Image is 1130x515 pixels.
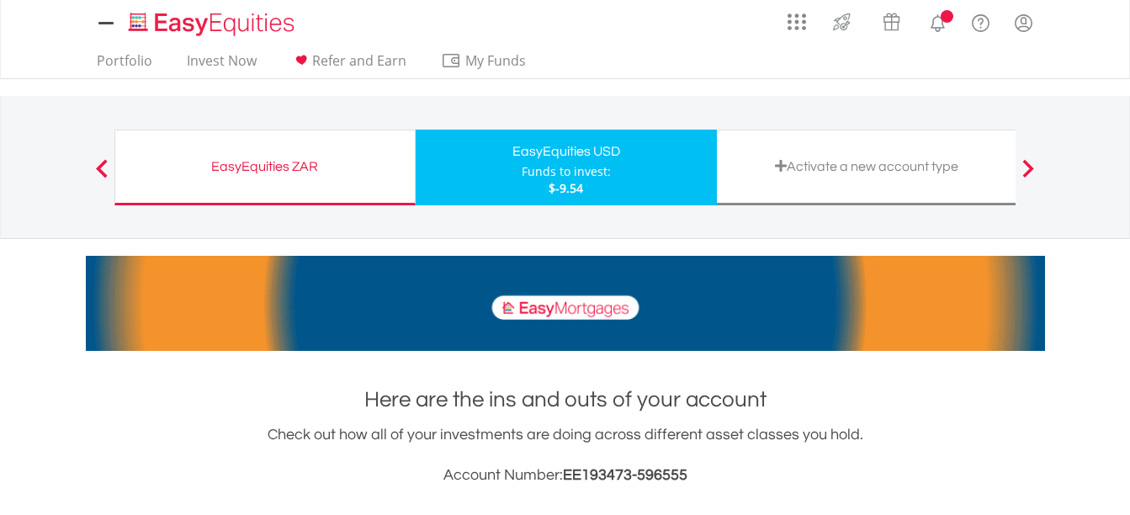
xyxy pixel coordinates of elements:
img: vouchers-v2.svg [878,8,905,35]
a: Refer and Earn [284,52,413,78]
a: Invest Now [180,52,263,78]
span: $-9.54 [549,180,583,196]
img: grid-menu-icon.svg [788,13,806,31]
a: My Profile [1002,4,1045,41]
a: FAQ's and Support [959,4,1002,38]
h1: Here are the ins and outs of your account [86,385,1045,415]
h3: Account Number: [86,464,1045,487]
img: EasyMortage Promotion Banner [86,256,1045,351]
span: Refer and Earn [312,51,406,70]
a: Home page [122,4,301,38]
div: EasyEquities ZAR [125,155,405,178]
span: My Funds [441,50,551,72]
div: Check out how all of your investments are doing across different asset classes you hold. [86,423,1045,487]
div: Funds to invest: [522,163,611,180]
div: Activate a new account type [727,155,1007,178]
a: Portfolio [90,52,159,78]
span: EE193473-596555 [563,467,687,483]
a: Notifications [916,4,959,38]
img: EasyEquities_Logo.png [125,10,301,38]
img: thrive-v2.svg [828,8,856,35]
a: Vouchers [867,4,916,35]
div: EasyEquities USD [426,140,707,163]
a: AppsGrid [777,4,817,31]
